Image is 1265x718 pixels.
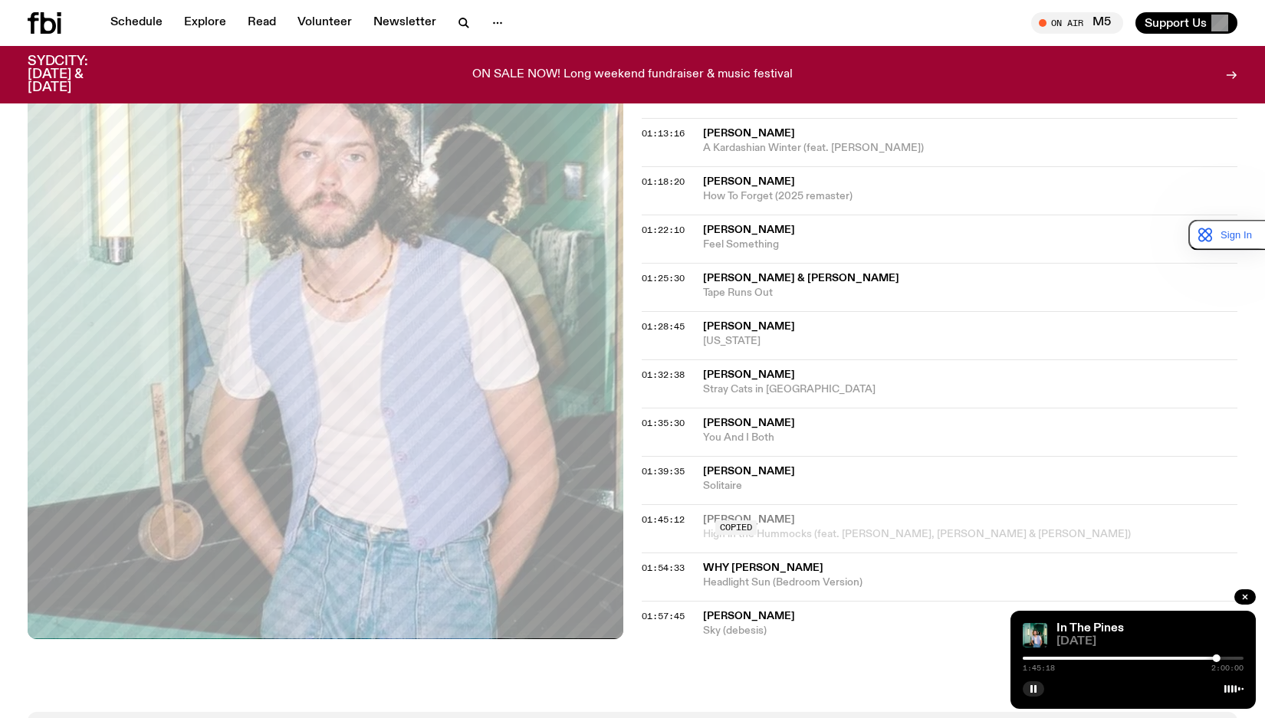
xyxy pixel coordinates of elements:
button: 01:28:45 [642,323,685,331]
a: Schedule [101,12,172,34]
span: [PERSON_NAME] [703,176,795,187]
span: [PERSON_NAME] [703,466,795,477]
span: Headlight Sun (Bedroom Version) [703,575,1237,590]
span: 01:18:20 [642,175,685,188]
span: 2:00:00 [1211,664,1244,672]
h3: SYDCITY: [DATE] & [DATE] [28,55,126,94]
button: Support Us [1135,12,1237,34]
span: [PERSON_NAME] [703,128,795,139]
span: Tape Runs Out [703,286,1237,300]
button: 01:13:16 [642,130,685,138]
span: 01:32:38 [642,369,685,381]
span: 01:54:33 [642,562,685,574]
span: 1:45:18 [1023,664,1055,672]
span: How To Forget (2025 remaster) [703,189,1237,204]
span: Solitaire [703,479,1237,493]
span: [PERSON_NAME] [703,369,795,380]
span: Feel Something [703,238,1237,252]
button: 01:35:30 [642,419,685,428]
button: 01:39:35 [642,467,685,476]
span: [PERSON_NAME] [703,418,795,428]
p: ON SALE NOW! Long weekend fundraiser & music festival [472,68,793,82]
span: [US_STATE] [703,334,1237,349]
span: A Kardashian Winter (feat. [PERSON_NAME]) [703,141,1237,156]
span: [PERSON_NAME] [703,225,795,235]
button: On AirM5 [1031,12,1123,34]
span: [DATE] [1056,636,1244,648]
span: 01:57:45 [642,610,685,622]
span: 01:13:16 [642,127,685,139]
a: In The Pines [1056,622,1124,634]
button: 01:25:30 [642,274,685,283]
a: Read [238,12,285,34]
a: Newsletter [364,12,445,34]
span: Sky (debesis) [703,624,1237,638]
a: Explore [175,12,235,34]
span: Support Us [1145,16,1207,30]
span: 01:22:10 [642,224,685,236]
button: 01:18:20 [642,178,685,186]
span: You And I Both [703,431,1237,445]
span: 01:25:30 [642,272,685,284]
button: 01:57:45 [642,612,685,621]
button: 01:45:12 [642,516,685,524]
span: Why [PERSON_NAME] [703,562,823,573]
span: 01:28:45 [642,320,685,333]
span: Stray Cats in [GEOGRAPHIC_DATA] [703,382,1237,397]
button: 01:32:38 [642,371,685,379]
span: [PERSON_NAME] [703,321,795,332]
span: 01:45:12 [642,513,685,526]
span: 01:39:35 [642,465,685,477]
button: 01:22:10 [642,226,685,234]
a: Volunteer [288,12,361,34]
div: Copied [715,520,757,535]
button: 01:54:33 [642,564,685,572]
span: [PERSON_NAME] & [PERSON_NAME] [703,273,899,284]
span: [PERSON_NAME] [703,611,795,621]
span: 01:35:30 [642,417,685,429]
